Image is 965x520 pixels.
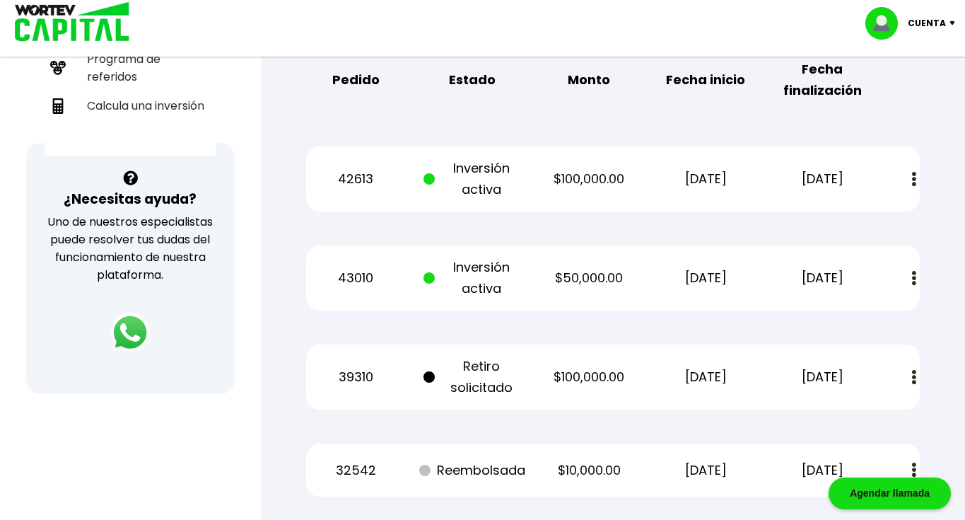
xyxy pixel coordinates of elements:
b: Fecha inicio [666,69,745,91]
p: Uno de nuestros especialistas puede resolver tus dudas del funcionamiento de nuestra plataforma. [45,213,216,284]
p: [DATE] [773,168,872,190]
img: logos_whatsapp-icon.242b2217.svg [110,313,150,352]
p: [DATE] [773,366,872,388]
p: [DATE] [773,460,872,481]
p: [DATE] [773,267,872,289]
p: $50,000.00 [540,267,638,289]
p: Retiro solicitado [423,356,522,398]
p: [DATE] [657,366,755,388]
p: $100,000.00 [540,168,638,190]
img: profile-image [865,7,908,40]
div: Agendar llamada [829,478,951,509]
b: Fecha finalización [773,59,872,101]
p: Inversión activa [423,257,522,299]
img: icon-down [946,21,965,25]
img: recomiendanos-icon.9b8e9327.svg [50,60,66,76]
a: Calcula una inversión [45,91,216,120]
a: Programa de referidos [45,45,216,91]
p: Inversión activa [423,158,522,200]
p: Reembolsada [423,460,522,481]
b: Pedido [332,69,380,91]
p: $10,000.00 [540,460,638,481]
p: [DATE] [657,267,755,289]
p: 42613 [307,168,405,190]
p: 43010 [307,267,405,289]
p: Cuenta [908,13,946,34]
p: $100,000.00 [540,366,638,388]
p: [DATE] [657,460,755,481]
p: 39310 [307,366,405,388]
b: Monto [568,69,610,91]
h3: ¿Necesitas ayuda? [64,189,197,209]
p: 32542 [307,460,405,481]
img: calculadora-icon.17d418c4.svg [50,98,66,114]
b: Estado [449,69,496,91]
p: [DATE] [657,168,755,190]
